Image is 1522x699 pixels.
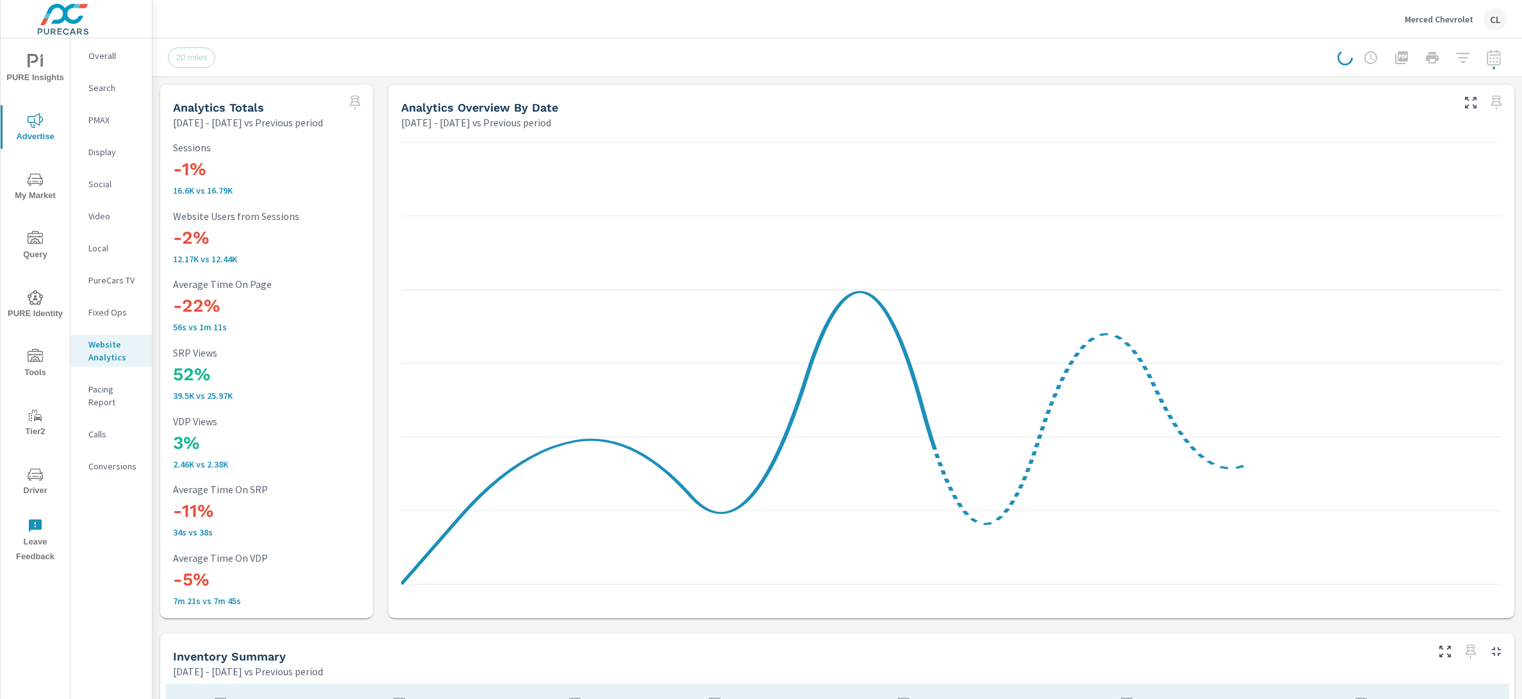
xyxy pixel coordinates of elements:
p: Calls [88,428,142,441]
div: Website Analytics [70,335,152,367]
span: Select a preset date range to save this widget [1460,641,1481,662]
h3: -11% [173,500,360,522]
h3: -1% [173,158,360,180]
span: Select a preset date range to save this widget [345,92,365,113]
p: VDP Views [173,416,360,427]
div: Overall [70,46,152,65]
p: 12,169 vs 12,437 [173,254,360,264]
h3: 52% [173,364,360,385]
span: My Market [4,172,66,203]
span: PURE Insights [4,54,66,85]
p: Social [88,178,142,190]
div: Fixed Ops [70,303,152,322]
button: Make Fullscreen [1435,641,1455,662]
span: PURE Identity [4,290,66,321]
div: Calls [70,425,152,444]
p: Average Time On Page [173,278,360,290]
p: PureCars TV [88,274,142,287]
p: 7m 21s vs 7m 45s [173,596,360,606]
span: Leave Feedback [4,518,66,564]
div: CL [1484,8,1507,31]
p: Merced Chevrolet [1405,13,1473,25]
p: 39,501 vs 25,973 [173,391,360,401]
p: [DATE] - [DATE] vs Previous period [173,115,323,130]
p: [DATE] - [DATE] vs Previous period [173,664,323,679]
p: Search [88,81,142,94]
p: SRP Views [173,347,360,358]
span: Tools [4,349,66,380]
h5: Analytics Totals [173,101,264,114]
div: Video [70,206,152,226]
button: Minimize Widget [1486,641,1507,662]
div: Pacing Report [70,380,152,412]
div: Local [70,239,152,258]
span: Query [4,231,66,262]
div: nav menu [1,38,70,569]
p: Sessions [173,142,360,153]
h3: -22% [173,295,360,317]
h5: Inventory Summary [173,650,286,663]
h3: -2% [173,227,360,249]
div: Display [70,142,152,162]
p: Average Time On VDP [173,552,360,564]
h3: -5% [173,569,360,591]
span: Advertise [4,113,66,144]
p: Overall [88,49,142,62]
div: PureCars TV [70,271,152,290]
p: 16,599 vs 16,793 [173,185,360,196]
span: Tier2 [4,408,66,439]
p: 2,459 vs 2,380 [173,459,360,469]
p: Conversions [88,460,142,473]
p: 34s vs 38s [173,527,360,537]
div: Conversions [70,457,152,476]
p: Local [88,242,142,255]
p: Website Users from Sessions [173,210,360,222]
p: Display [88,146,142,158]
span: Driver [4,467,66,498]
p: PMAX [88,114,142,126]
h5: Analytics Overview By Date [401,101,558,114]
p: Average Time On SRP [173,484,360,495]
div: PMAX [70,110,152,130]
p: [DATE] - [DATE] vs Previous period [401,115,551,130]
div: Search [70,78,152,97]
h3: 3% [173,432,360,454]
p: 56s vs 1m 11s [173,322,360,332]
p: Website Analytics [88,338,142,364]
p: Video [88,210,142,223]
p: Fixed Ops [88,306,142,319]
p: Pacing Report [88,383,142,408]
div: Social [70,174,152,194]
